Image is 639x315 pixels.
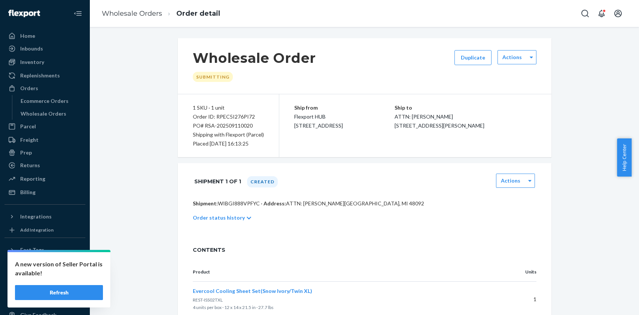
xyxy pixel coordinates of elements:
span: Flexport HUB [STREET_ADDRESS] [294,113,343,129]
div: Placed [DATE] 16:13:25 [193,139,264,148]
a: Freight [4,134,85,146]
button: Refresh [15,285,103,300]
p: Shipping with Flexport (Parcel) [193,130,264,139]
p: A new version of Seller Portal is available! [15,260,103,278]
div: Created [247,176,278,187]
div: Reporting [20,175,45,183]
div: Add Integration [20,227,54,233]
p: Ship to [395,103,536,112]
a: Reporting [4,173,85,185]
a: Inventory [4,56,85,68]
div: Billing [20,189,36,196]
div: Home [20,32,35,40]
a: Orders [4,82,85,94]
a: Parcel [4,120,85,132]
div: Returns [20,162,40,169]
a: Wholesale Orders [102,9,162,18]
a: Add Integration [4,226,85,235]
a: Billing [4,186,85,198]
span: CONTENTS [193,246,536,254]
span: Shipment: [193,200,218,207]
div: Order ID: RPEC5I276PI72 [193,112,264,121]
a: Settings [4,271,85,283]
span: ATTN: [PERSON_NAME] [STREET_ADDRESS][PERSON_NAME] [395,113,484,129]
a: Wholesale Orders [17,108,86,120]
p: 1 [505,296,536,303]
button: Open Search Box [578,6,593,21]
div: Parcel [20,123,36,130]
div: Inbounds [20,45,43,52]
a: Add Fast Tag [4,259,85,268]
a: Help Center [4,296,85,308]
div: Wholesale Orders [21,110,66,117]
img: Flexport logo [8,10,40,17]
a: Home [4,30,85,42]
div: Prep [20,149,32,156]
div: Integrations [20,213,52,220]
button: Evercool Cooling Sheet Set(Snow Ivory/Twin XL) [193,287,312,295]
a: Replenishments [4,70,85,82]
button: Open account menu [611,6,626,21]
p: Units [505,269,536,275]
div: Fast Tags [20,246,44,254]
div: Inventory [20,58,44,66]
label: Actions [501,177,520,184]
h1: Shipment 1 of 1 [194,174,241,189]
div: Submitting [193,72,233,82]
button: Close Navigation [70,6,85,21]
button: Fast Tags [4,244,85,256]
span: Evercool Cooling Sheet Set(Snow Ivory/Twin XL) [193,288,312,294]
span: Address: [264,200,286,207]
div: Orders [20,85,38,92]
p: Ship from [294,103,395,112]
button: Help Center [617,138,632,177]
h1: Wholesale Order [193,50,316,66]
div: Freight [20,136,39,144]
label: Actions [502,53,522,61]
p: Order status history [193,214,245,221]
a: Ecommerce Orders [17,95,86,107]
p: Product [193,269,493,275]
a: Inbounds [4,43,85,55]
p: 4 units per box · 12 x 14 x 21.5 in · 27.7 lbs [193,304,493,311]
p: WIBGI888VPFYC · ATTN: [PERSON_NAME][GEOGRAPHIC_DATA], MI 48092 [193,200,536,207]
div: 1 SKU · 1 unit [193,103,264,112]
button: Integrations [4,211,85,223]
a: Talk to Support [4,284,85,296]
a: Order detail [176,9,220,18]
div: PO# RSA-202509110020 [193,121,264,130]
ol: breadcrumbs [96,3,226,25]
span: REST-ISS02TXL [193,297,223,303]
button: Open notifications [594,6,609,21]
div: Replenishments [20,72,60,79]
button: Duplicate [454,50,492,65]
a: Prep [4,147,85,159]
a: Returns [4,159,85,171]
div: Ecommerce Orders [21,97,69,105]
